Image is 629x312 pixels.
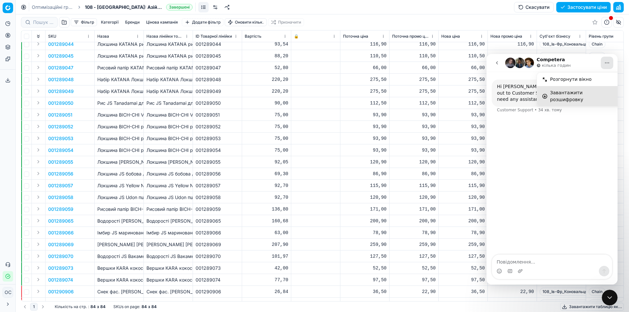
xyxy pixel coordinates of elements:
div: 001289044 [196,41,239,47]
span: Вартість [245,34,261,39]
p: кілька годин [55,8,84,15]
strong: 84 [151,304,157,309]
img: Profile image for Tetiana [19,4,29,14]
div: 36,50 [343,288,387,295]
button: Застосувати ціни [556,2,611,12]
p: 001289047 [48,64,73,71]
button: Бренди [123,18,142,26]
div: 110,50 [392,53,436,59]
div: 97,50 [343,277,387,283]
div: Локшина JS Udon пшенична / 300г [146,194,190,201]
a: Оптимізаційні групи [32,4,74,10]
div: 001289058 [196,194,239,201]
button: Оновити кільк. [225,18,267,26]
button: 001289058 [48,194,73,201]
div: 171,00 [343,206,387,212]
button: Expand [34,264,42,272]
div: 259,90 [392,241,436,248]
div: 97,50 [392,277,436,283]
div: Hi [PERSON_NAME], feel free to reach out to Customer Support Team if you need any assistance.Cust... [5,26,107,53]
div: 120,90 [441,194,485,201]
div: Локшина JS бобова / 200г [146,171,190,177]
div: 001289053 [196,135,239,142]
div: 001289070 [196,253,239,260]
button: Завантажити вкладений файл [31,214,36,220]
div: Розгорнути вікно [50,19,136,32]
span: Chain [589,52,605,60]
button: Expand [34,64,42,71]
p: Локшина JS Yellow Noodles / 300г [97,182,141,189]
span: Поточна ціна [343,34,368,39]
span: Завершені [166,4,193,10]
nav: breadcrumb [32,4,193,10]
button: Призначити [268,18,304,26]
div: 001289048 [196,76,239,83]
div: 001289065 [196,218,239,224]
div: 78,90 [441,229,485,236]
div: Локшина BICH-CHI рисова зі смаком курки / 60г [146,135,190,142]
button: Expand [34,181,42,189]
div: 001289052 [196,123,239,130]
div: 001289054 [196,147,239,154]
p: Водорості [PERSON_NAME] сушені / 10мл [97,218,141,224]
div: 115,90 [441,182,485,189]
p: Локшина [PERSON_NAME] гречана / 300г [97,159,141,165]
div: Снек фас. [PERSON_NAME] класичні / 4,5г [146,288,190,295]
button: Додати фільтр [182,18,223,26]
div: Снек фас. [PERSON_NAME] / 4,5г [146,300,190,307]
div: 93,90 [441,112,485,118]
p: 001289049 [48,88,74,95]
div: Вершки KARA кокосові сухі / 50г [146,277,190,283]
button: 001289073 [48,265,73,271]
p: Локшина BICH-CHI рисова зі смаком яловичини / 60г [97,123,141,130]
div: 259,90 [441,241,485,248]
p: 001289056 [48,171,73,177]
button: Expand [34,111,42,119]
span: Рівень групи [589,34,613,39]
button: Expand all [34,32,42,40]
iframe: Intercom live chat [602,290,618,305]
p: 001289045 [48,53,73,59]
button: Expand [34,229,42,236]
div: 36,50 [343,300,387,307]
button: 001289052 [48,123,73,130]
p: 001289069 [48,241,74,248]
iframe: Intercom live chat [486,54,618,284]
p: 001290906 [48,288,74,295]
div: 275,50 [343,88,387,95]
div: 115,90 [343,182,387,189]
span: Суб'єкт бізнесу [540,34,570,39]
div: 69,30 [245,171,288,177]
div: 207,90 [245,241,288,248]
div: Локшина BICH-CHI рисова зі смаком морепродуктів / 60г [146,147,190,154]
div: 001289059 [196,206,239,212]
div: 001289045 [196,53,239,59]
span: SKU [48,34,56,39]
div: Локшина BICH-CHI Vina Pho Ga рисова / 70г [146,112,190,118]
span: 108 - [GEOGRAPHIC_DATA]: Азійська кухняЗавершені [85,4,193,10]
button: Expand [34,217,42,225]
button: вибір GIF-файлів [21,214,26,220]
span: Chain [589,40,605,48]
button: 001289066 [48,229,74,236]
p: 001290907 [48,300,73,307]
div: 115,90 [392,182,436,189]
div: 78,90 [392,229,436,236]
div: 001289049 [196,88,239,95]
div: Рис JS Tanadamai для суші / 450гр [146,100,190,106]
div: 86,90 [441,171,485,177]
div: 26,84 [245,300,288,307]
button: Вибір емодзі [10,214,15,220]
div: 52,80 [245,64,288,71]
div: 52,50 [441,265,485,271]
div: Набір KATANA Локшини wok для приготування Удон пшен. / 475г [146,76,190,83]
div: 116,90 [392,41,436,47]
div: Рисовий папір BICH-CHI Summer Roll круглий / 22см / 400г [146,206,190,212]
div: Водорості [PERSON_NAME] сушені / 10мл [146,218,190,224]
div: Customer Support каже… [5,26,126,67]
div: 110,50 [343,53,387,59]
p: 001289074 [48,277,73,283]
div: 86,90 [343,171,387,177]
div: 86,90 [392,171,436,177]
